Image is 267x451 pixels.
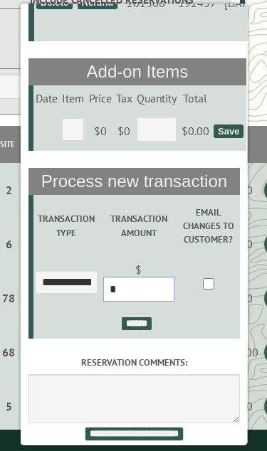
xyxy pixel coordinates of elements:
[28,356,239,369] label: Reservation comments:
[59,85,85,111] td: Item
[2,183,15,197] div: 2
[33,85,59,111] td: Date
[86,111,113,151] td: $0
[2,237,15,251] div: 6
[18,126,54,163] th: Dates
[35,212,97,239] label: Transaction Type
[28,58,245,85] th: Add-on Items
[2,399,15,413] div: 5
[99,257,177,311] td: $
[179,111,211,151] td: $0.00
[213,124,243,138] div: Save
[28,168,239,195] th: Process new transaction
[179,206,237,247] label: Email changes to customer?
[179,85,211,111] td: Total
[2,345,15,359] div: 68
[113,85,134,111] td: Tax
[101,212,174,239] label: Transaction Amount
[2,291,15,305] div: 78
[86,85,113,111] td: Price
[134,85,178,111] td: Quantity
[113,111,134,151] td: $0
